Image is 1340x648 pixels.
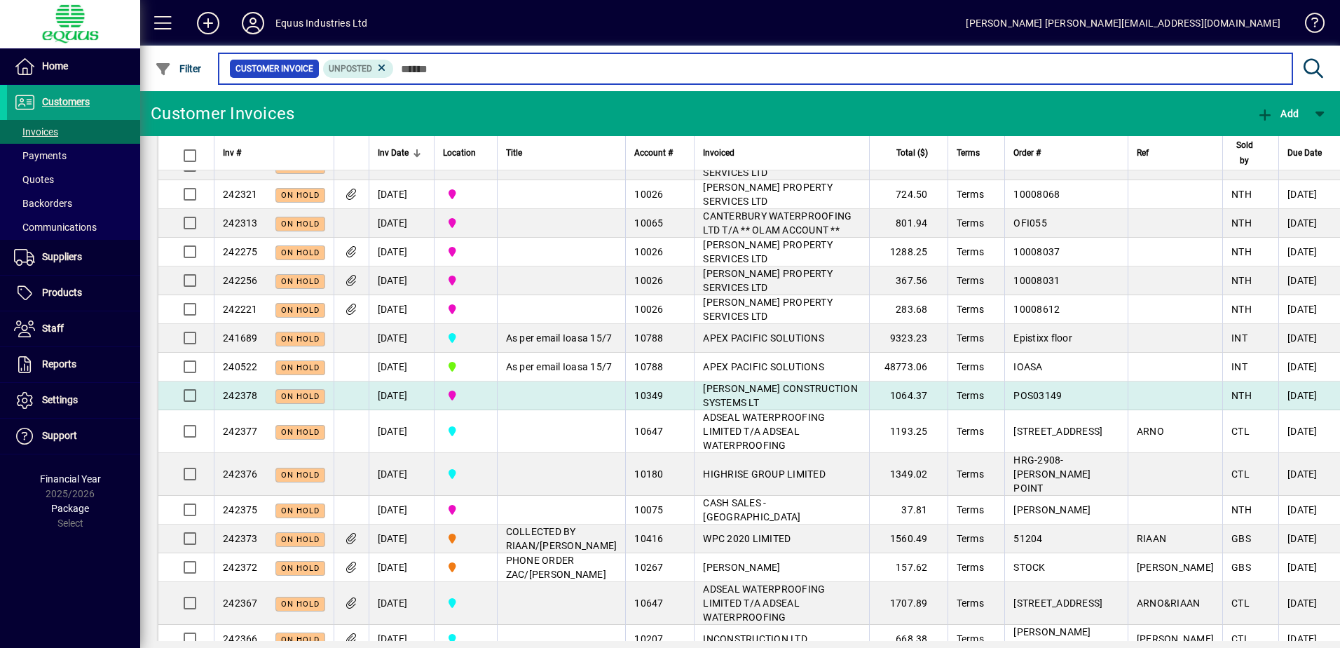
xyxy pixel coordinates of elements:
span: Terms [957,598,984,609]
span: 242221 [223,304,258,315]
span: Staff [42,323,64,334]
span: NTH [1231,304,1252,315]
span: Terms [957,390,984,401]
a: Support [7,419,140,454]
span: CTL [1231,633,1250,644]
span: 51204 [1013,533,1042,544]
span: STOCK [1013,562,1045,573]
span: Payments [14,150,67,161]
span: 10008068 [1013,189,1060,200]
span: [PERSON_NAME] [703,562,780,573]
a: Quotes [7,168,140,191]
span: [PERSON_NAME] PROPERTY SERVICES LTD [703,239,833,264]
span: Ref [1137,145,1149,161]
td: [DATE] [369,553,434,582]
mat-chip: Customer Invoice Status: Unposted [323,60,394,78]
div: Equus Industries Ltd [275,12,368,34]
span: POS03149 [1013,390,1062,401]
a: Invoices [7,120,140,144]
td: [DATE] [369,353,434,382]
span: On hold [281,428,320,437]
span: On hold [281,600,320,609]
span: 2N NORTHERN [443,302,488,317]
div: Location [443,145,488,161]
span: Terms [957,246,984,257]
span: 10349 [634,390,663,401]
span: On hold [281,220,320,229]
span: NTH [1231,504,1252,515]
span: Terms [957,145,980,161]
span: 3C CENTRAL [443,595,488,611]
td: 37.81 [869,496,947,525]
td: 9323.23 [869,324,947,353]
span: Due Date [1287,145,1322,161]
span: 3C CENTRAL [443,466,488,482]
span: 242329 [223,160,258,171]
span: Location [443,145,476,161]
span: [STREET_ADDRESS] [1013,598,1102,609]
div: [PERSON_NAME] [PERSON_NAME][EMAIL_ADDRESS][DOMAIN_NAME] [966,12,1280,34]
span: Settings [42,394,78,405]
span: Terms [957,633,984,644]
span: INCONSTRUCTION LTD [703,633,807,644]
span: 3C CENTRAL [443,330,488,346]
td: [DATE] [369,525,434,553]
span: 3C CENTRAL [443,631,488,647]
td: 48773.06 [869,353,947,382]
span: Terms [957,332,984,344]
span: NTH [1231,390,1252,401]
span: On hold [281,363,320,372]
span: Order # [1013,145,1041,161]
span: IOASA [1013,361,1042,372]
span: INT [1231,361,1247,372]
span: 3C CENTRAL [443,424,488,439]
span: On hold [281,535,320,544]
span: Invoiced [703,145,734,161]
span: GBS [1231,533,1251,544]
span: Quotes [14,174,54,185]
span: [PERSON_NAME] [1137,562,1214,573]
span: CTL [1231,426,1250,437]
span: Terms [957,562,984,573]
span: 242256 [223,275,258,286]
a: Suppliers [7,240,140,275]
span: Invoices [14,126,58,137]
td: 367.56 [869,266,947,295]
span: 10008612 [1013,304,1060,315]
span: On hold [281,191,320,200]
span: 2N NORTHERN [443,215,488,231]
span: Terms [957,275,984,286]
div: Sold by [1231,137,1270,168]
span: On hold [281,162,320,171]
span: 242321 [223,189,258,200]
td: [DATE] [369,382,434,410]
td: 1560.49 [869,525,947,553]
span: HIGHRISE GROUP LIMITED [703,468,826,480]
span: 241689 [223,332,258,344]
span: HRG-2908-[PERSON_NAME] POINT [1013,454,1091,494]
span: 242366 [223,633,258,644]
a: Settings [7,383,140,418]
span: 242275 [223,246,258,257]
span: 10788 [634,332,663,344]
span: APEX PACIFIC SOLUTIONS [703,332,824,344]
td: 1064.37 [869,382,947,410]
span: Terms [957,533,984,544]
a: Payments [7,144,140,168]
td: [DATE] [369,238,434,266]
span: Backorders [14,198,72,209]
span: Sold by [1231,137,1257,168]
span: Filter [155,63,202,74]
td: [DATE] [369,496,434,525]
span: ARNO&RIAAN [1137,598,1201,609]
div: Ref [1137,145,1214,161]
span: Terms [957,504,984,515]
span: APEX PACIFIC SOLUTIONS [703,361,824,372]
span: 10075 [634,504,663,515]
span: As per email Ioasa 15/7 [506,332,613,344]
span: [PERSON_NAME] CONSTRUCTION SYSTEMS LT [703,383,858,408]
span: RIAAN [1137,533,1166,544]
span: 10008031 [1013,275,1060,286]
span: 10416 [634,533,663,544]
td: 283.68 [869,295,947,324]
